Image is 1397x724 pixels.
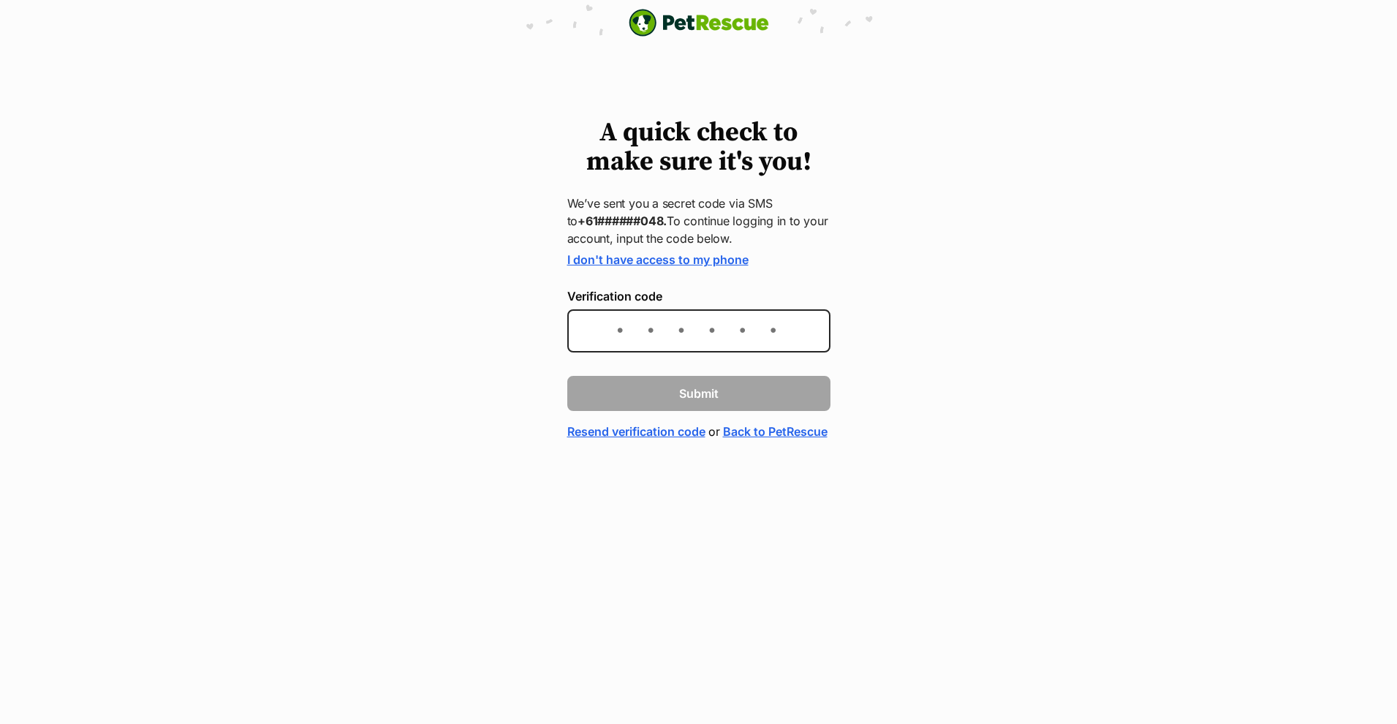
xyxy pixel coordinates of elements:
[723,423,828,440] a: Back to PetRescue
[567,290,830,303] label: Verification code
[567,376,830,411] button: Submit
[567,195,830,247] p: We’ve sent you a secret code via SMS to To continue logging in to your account, input the code be...
[679,385,719,402] span: Submit
[567,423,705,440] a: Resend verification code
[708,423,720,440] span: or
[578,214,667,228] strong: +61######048.
[567,118,830,177] h1: A quick check to make sure it's you!
[567,252,749,267] a: I don't have access to my phone
[629,9,769,37] a: PetRescue
[629,9,769,37] img: logo-e224e6f780fb5917bec1dbf3a21bbac754714ae5b6737aabdf751b685950b380.svg
[567,309,830,352] input: Enter the 6-digit verification code sent to your device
